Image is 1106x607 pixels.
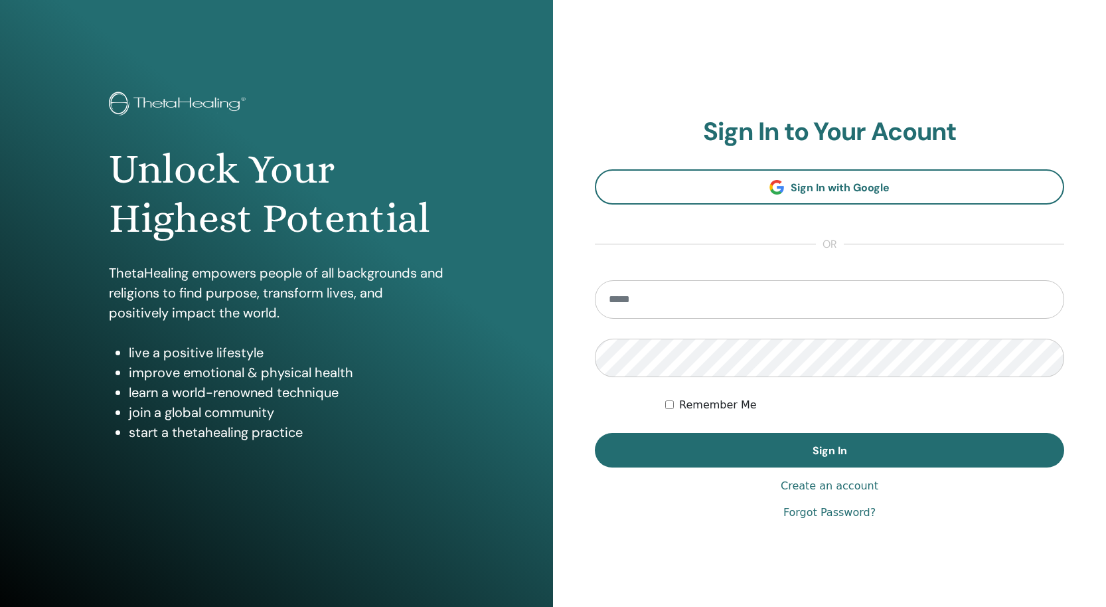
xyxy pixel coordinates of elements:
[109,145,444,244] h1: Unlock Your Highest Potential
[791,181,890,195] span: Sign In with Google
[781,478,878,494] a: Create an account
[129,363,444,383] li: improve emotional & physical health
[129,343,444,363] li: live a positive lifestyle
[679,397,757,413] label: Remember Me
[595,117,1064,147] h2: Sign In to Your Acount
[129,383,444,402] li: learn a world-renowned technique
[816,236,844,252] span: or
[109,263,444,323] p: ThetaHealing empowers people of all backgrounds and religions to find purpose, transform lives, a...
[595,433,1064,468] button: Sign In
[813,444,847,458] span: Sign In
[129,402,444,422] li: join a global community
[129,422,444,442] li: start a thetahealing practice
[595,169,1064,205] a: Sign In with Google
[665,397,1064,413] div: Keep me authenticated indefinitely or until I manually logout
[783,505,876,521] a: Forgot Password?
